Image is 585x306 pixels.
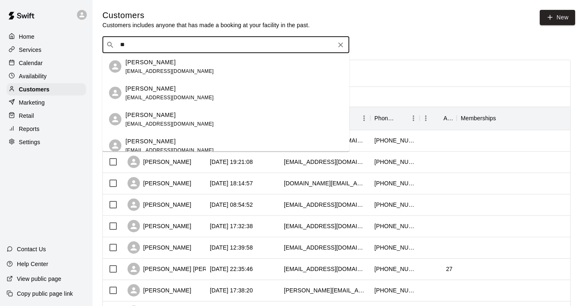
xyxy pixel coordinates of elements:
[19,46,42,54] p: Services
[374,158,416,166] div: +14436107719
[102,21,310,29] p: Customers includes anyone that has made a booking at your facility in the past.
[7,123,86,135] a: Reports
[7,57,86,69] a: Calendar
[125,84,176,93] p: [PERSON_NAME]
[210,201,253,209] div: 2025-08-07 08:54:52
[7,83,86,96] a: Customers
[280,107,370,130] div: Email
[284,265,366,273] div: 72198hb@gmail.com
[540,10,575,25] a: New
[335,39,346,51] button: Clear
[19,72,47,80] p: Availability
[457,107,580,130] div: Memberships
[109,61,121,73] div: Brian McVey
[125,68,214,74] span: [EMAIL_ADDRESS][DOMAIN_NAME]
[19,138,40,146] p: Settings
[19,112,34,120] p: Retail
[210,243,253,252] div: 2025-08-04 12:39:58
[128,156,191,168] div: [PERSON_NAME]
[7,136,86,148] a: Settings
[7,30,86,43] a: Home
[7,70,86,82] a: Availability
[284,222,366,230] div: mslunt@gmail.com
[284,243,366,252] div: brianmcvey19@gmail.com
[284,158,366,166] div: rickrasmussen33@gmail.com
[374,243,416,252] div: +14106887906
[17,275,61,283] p: View public page
[17,260,48,268] p: Help Center
[109,140,121,152] div: Tracey Sanza
[407,112,420,124] button: Menu
[374,201,416,209] div: +14076689965
[568,112,580,124] button: Menu
[420,107,457,130] div: Age
[109,87,121,99] div: Derrick Mccall
[374,107,396,130] div: Phone Number
[420,112,432,124] button: Menu
[432,112,443,124] button: Sort
[210,222,253,230] div: 2025-08-04 17:32:38
[284,179,366,187] div: sarah.love@asu.edu
[125,58,176,66] p: [PERSON_NAME]
[19,33,35,41] p: Home
[446,265,453,273] div: 27
[210,158,253,166] div: 2025-08-07 19:21:08
[374,222,416,230] div: +16679421869
[125,137,176,145] p: [PERSON_NAME]
[125,147,214,153] span: [EMAIL_ADDRESS][DOMAIN_NAME]
[496,112,508,124] button: Sort
[128,177,191,189] div: [PERSON_NAME]
[443,107,453,130] div: Age
[7,110,86,122] a: Retail
[210,265,253,273] div: 2025-08-03 22:35:46
[461,107,496,130] div: Memberships
[396,112,407,124] button: Sort
[128,284,191,297] div: [PERSON_NAME]
[374,136,416,145] div: +14438473784
[7,96,86,109] a: Marketing
[128,263,241,275] div: [PERSON_NAME] [PERSON_NAME]
[128,241,191,254] div: [PERSON_NAME]
[210,286,253,294] div: 2025-08-02 17:38:20
[17,245,46,253] p: Contact Us
[19,98,45,107] p: Marketing
[17,290,73,298] p: Copy public page link
[128,220,191,232] div: [PERSON_NAME]
[125,94,214,100] span: [EMAIL_ADDRESS][DOMAIN_NAME]
[102,10,310,21] h5: Customers
[374,179,416,187] div: +12028079377
[210,179,253,187] div: 2025-08-07 18:14:57
[7,44,86,56] a: Services
[19,125,39,133] p: Reports
[374,265,416,273] div: +14102364663
[19,59,43,67] p: Calendar
[374,286,416,294] div: +14436831698
[19,85,49,93] p: Customers
[128,199,191,211] div: [PERSON_NAME]
[284,286,366,294] div: erica.bankard@maryland.gov
[284,201,366,209] div: nrosa06@gmail.com
[125,121,214,126] span: [EMAIL_ADDRESS][DOMAIN_NAME]
[109,113,121,126] div: Deanne Brzezicki
[125,110,176,119] p: [PERSON_NAME]
[358,112,370,124] button: Menu
[370,107,420,130] div: Phone Number
[102,37,349,53] div: Search customers by name or email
